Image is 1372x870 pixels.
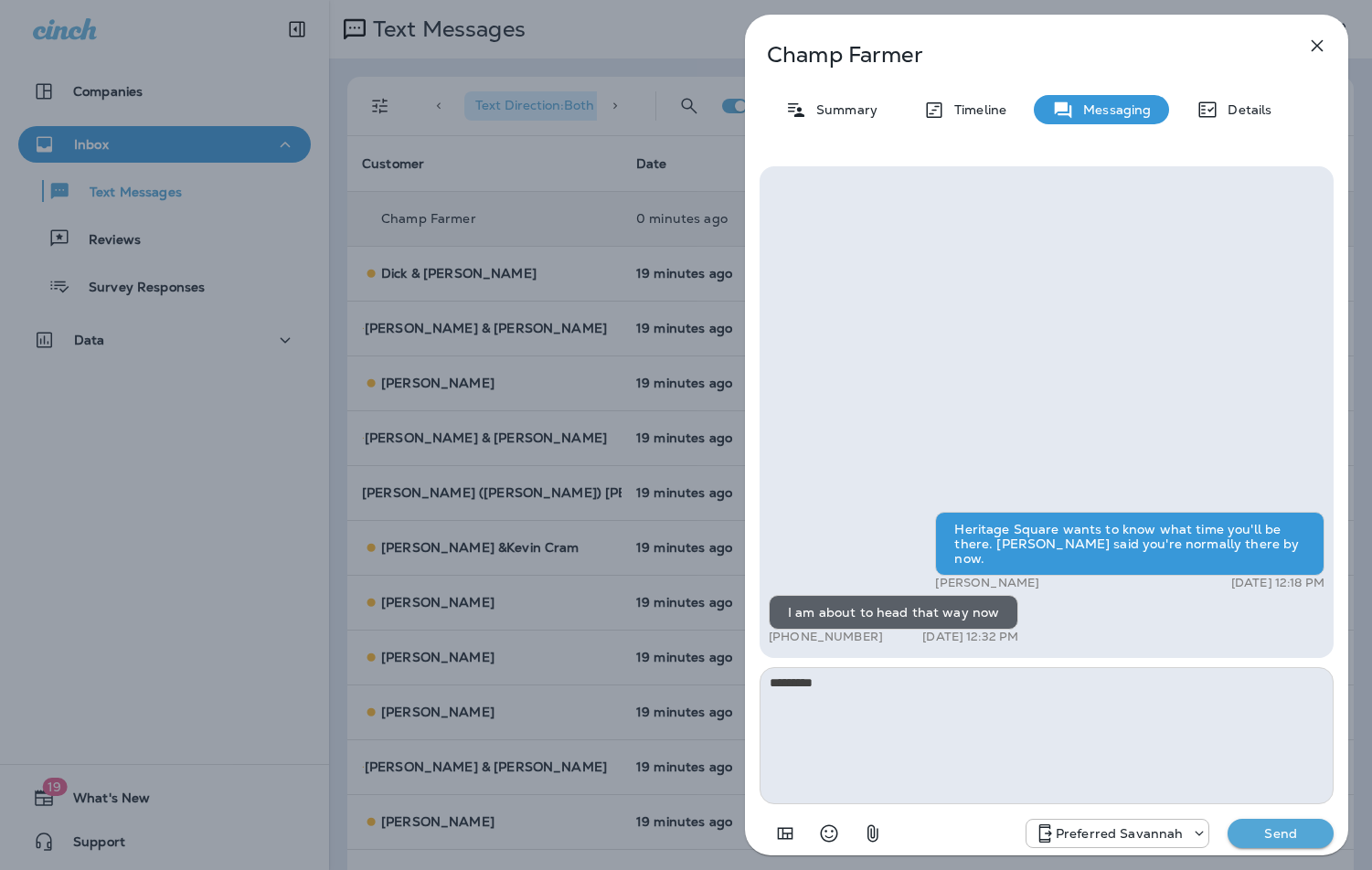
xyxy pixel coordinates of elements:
[1026,822,1209,844] div: +1 (912) 461-3419
[922,630,1018,644] p: [DATE] 12:32 PM
[1242,825,1319,842] p: Send
[935,512,1324,576] div: Heritage Square wants to know what time you'll be there. [PERSON_NAME] said you're normally there...
[1231,576,1324,590] p: [DATE] 12:18 PM
[769,595,1018,630] div: I am about to head that way now
[767,42,1266,68] p: Champ Farmer
[1074,102,1151,117] p: Messaging
[769,630,883,644] p: [PHONE_NUMBER]
[945,102,1006,117] p: Timeline
[1228,819,1334,848] button: Send
[767,815,803,852] button: Add in a premade template
[807,102,877,117] p: Summary
[1056,826,1184,841] p: Preferred Savannah
[811,815,847,852] button: Select an emoji
[935,576,1039,590] p: [PERSON_NAME]
[1218,102,1271,117] p: Details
